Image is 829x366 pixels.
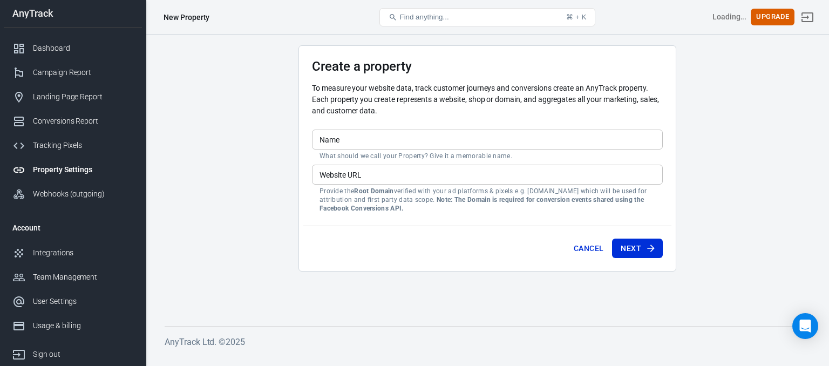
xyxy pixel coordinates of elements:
h6: AnyTrack Ltd. © 2025 [165,335,810,349]
p: To measure your website data, track customer journeys and conversions create an AnyTrack property... [312,83,663,117]
div: Sign out [33,349,133,360]
div: User Settings [33,296,133,307]
a: Tracking Pixels [4,133,142,158]
input: Your Website Name [312,130,663,150]
a: Property Settings [4,158,142,182]
a: User Settings [4,289,142,314]
a: Conversions Report [4,109,142,133]
a: Usage & billing [4,314,142,338]
a: Team Management [4,265,142,289]
a: Campaign Report [4,60,142,85]
strong: Root Domain [354,187,393,195]
div: Usage & billing [33,320,133,331]
div: Conversions Report [33,116,133,127]
a: Landing Page Report [4,85,142,109]
div: AnyTrack [4,9,142,18]
div: Account id: <> [712,11,747,23]
button: Next [612,239,663,259]
div: Tracking Pixels [33,140,133,151]
a: Sign out [794,4,820,30]
span: Find anything... [399,13,449,21]
div: Webhooks (outgoing) [33,188,133,200]
input: example.com [312,165,663,185]
div: ⌘ + K [566,13,586,21]
button: Find anything...⌘ + K [379,8,595,26]
div: Team Management [33,272,133,283]
a: Webhooks (outgoing) [4,182,142,206]
button: Cancel [569,239,608,259]
div: Integrations [33,247,133,259]
div: Property Settings [33,164,133,175]
button: Upgrade [751,9,794,25]
div: Landing Page Report [33,91,133,103]
a: Dashboard [4,36,142,60]
div: New Property [164,12,209,23]
p: What should we call your Property? Give it a memorable name. [320,152,655,160]
li: Account [4,215,142,241]
div: Dashboard [33,43,133,54]
a: Integrations [4,241,142,265]
div: Open Intercom Messenger [792,313,818,339]
div: Campaign Report [33,67,133,78]
h3: Create a property [312,59,663,74]
strong: Note: The Domain is required for conversion events shared using the Facebook Conversions API. [320,196,644,212]
p: Provide the verified with your ad platforms & pixels e.g. [DOMAIN_NAME] which will be used for at... [320,187,655,213]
